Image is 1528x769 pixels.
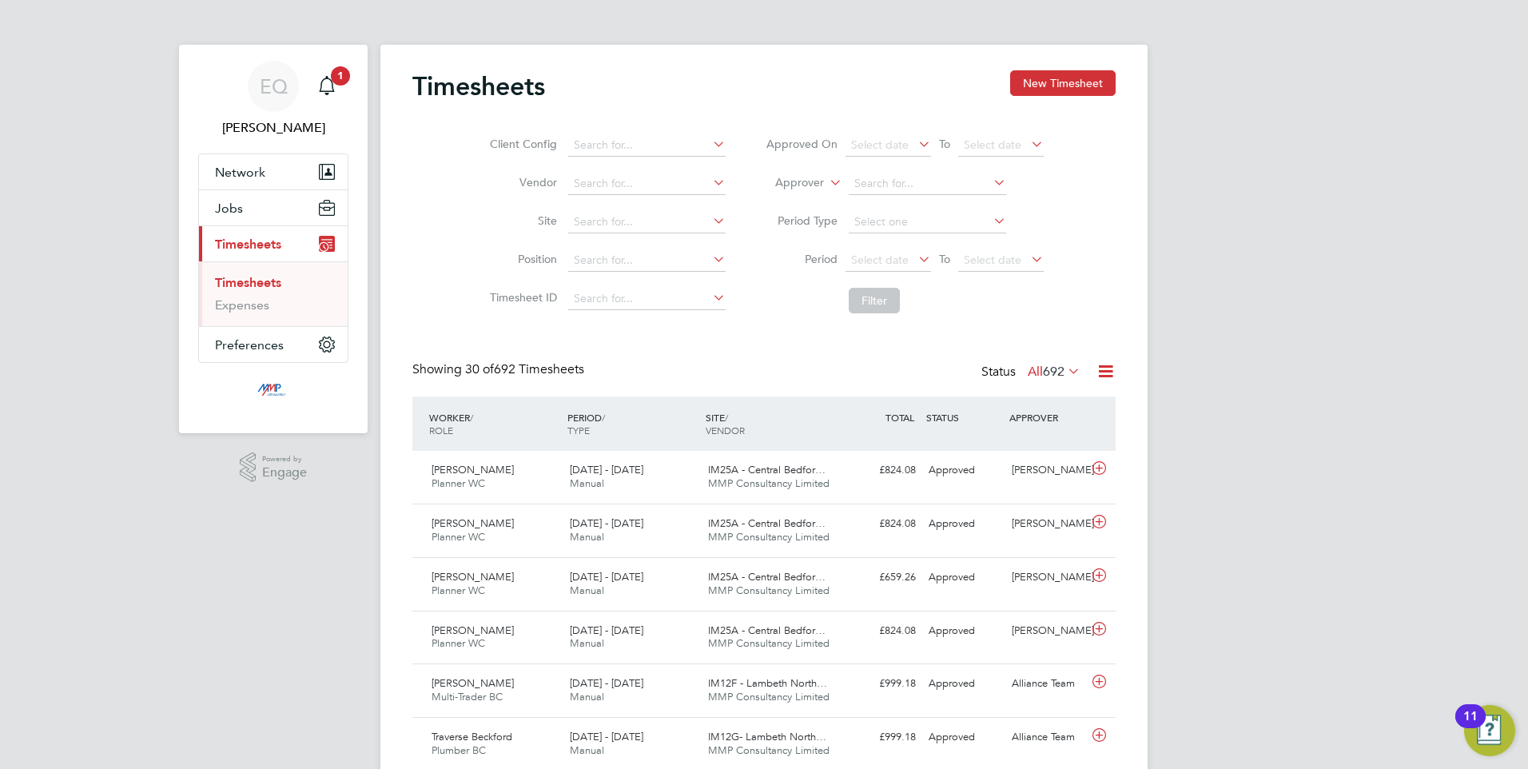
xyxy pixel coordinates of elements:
span: / [725,411,728,424]
a: Expenses [215,297,269,313]
span: [PERSON_NAME] [432,624,514,637]
span: ROLE [429,424,453,436]
label: Vendor [485,175,557,189]
div: £824.08 [839,618,922,644]
button: Jobs [199,190,348,225]
span: IM25A - Central Bedfor… [708,516,826,530]
span: Planner WC [432,636,485,650]
div: Approved [922,724,1005,751]
div: [PERSON_NAME] [1005,618,1088,644]
button: Preferences [199,327,348,362]
div: [PERSON_NAME] [1005,511,1088,537]
span: [PERSON_NAME] [432,676,514,690]
span: VENDOR [706,424,745,436]
label: Period [766,252,838,266]
span: Jobs [215,201,243,216]
span: [PERSON_NAME] [432,570,514,584]
span: Traverse Beckford [432,730,512,743]
span: Multi-Trader BC [432,690,503,703]
div: Approved [922,511,1005,537]
span: To [934,133,955,154]
a: Powered byEngage [240,452,308,483]
label: All [1028,364,1080,380]
span: Manual [570,476,604,490]
span: TOTAL [885,411,914,424]
div: [PERSON_NAME] [1005,564,1088,591]
div: [PERSON_NAME] [1005,457,1088,484]
span: To [934,249,955,269]
span: MMP Consultancy Limited [708,690,830,703]
span: IM25A - Central Bedfor… [708,624,826,637]
h2: Timesheets [412,70,545,102]
span: [PERSON_NAME] [432,516,514,530]
span: 692 [1043,364,1064,380]
label: Approved On [766,137,838,151]
span: Preferences [215,337,284,353]
span: Select date [851,253,909,267]
div: £999.18 [839,724,922,751]
a: Go to home page [198,379,348,404]
div: Approved [922,564,1005,591]
span: Manual [570,743,604,757]
input: Search for... [568,249,726,272]
span: Planner WC [432,476,485,490]
span: Select date [851,137,909,152]
button: Filter [849,288,900,313]
label: Position [485,252,557,266]
button: Network [199,154,348,189]
span: / [602,411,605,424]
div: SITE [702,403,840,444]
span: Planner WC [432,584,485,597]
span: Select date [964,137,1021,152]
div: PERIOD [563,403,702,444]
span: Powered by [262,452,307,466]
div: APPROVER [1005,403,1088,432]
span: 692 Timesheets [465,361,584,377]
img: mmpconsultancy-logo-retina.png [251,379,296,404]
div: £659.26 [839,564,922,591]
span: [PERSON_NAME] [432,463,514,476]
span: / [470,411,473,424]
a: EQ[PERSON_NAME] [198,61,348,137]
span: Manual [570,636,604,650]
span: IM12G- Lambeth North… [708,730,826,743]
label: Site [485,213,557,228]
span: Manual [570,530,604,544]
span: MMP Consultancy Limited [708,530,830,544]
div: £824.08 [839,511,922,537]
span: Engage [262,466,307,480]
input: Select one [849,211,1006,233]
div: 11 [1463,716,1478,737]
span: 1 [331,66,350,86]
span: [DATE] - [DATE] [570,676,643,690]
div: £824.08 [839,457,922,484]
span: 30 of [465,361,494,377]
span: Manual [570,584,604,597]
span: [DATE] - [DATE] [570,624,643,637]
label: Period Type [766,213,838,228]
div: Status [981,361,1084,384]
nav: Main navigation [179,45,368,433]
span: EQ [260,76,288,97]
div: Alliance Team [1005,671,1088,697]
span: [DATE] - [DATE] [570,516,643,530]
button: Open Resource Center, 11 new notifications [1464,705,1515,756]
span: [DATE] - [DATE] [570,463,643,476]
input: Search for... [568,211,726,233]
span: MMP Consultancy Limited [708,636,830,650]
span: IM25A - Central Bedfor… [708,570,826,584]
span: Timesheets [215,237,281,252]
span: MMP Consultancy Limited [708,584,830,597]
a: Timesheets [215,275,281,290]
div: Timesheets [199,261,348,326]
span: MMP Consultancy Limited [708,476,830,490]
span: Select date [964,253,1021,267]
span: Manual [570,690,604,703]
div: £999.18 [839,671,922,697]
div: Approved [922,618,1005,644]
label: Client Config [485,137,557,151]
input: Search for... [568,173,726,195]
span: [DATE] - [DATE] [570,570,643,584]
input: Search for... [568,288,726,310]
span: IM25A - Central Bedfor… [708,463,826,476]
